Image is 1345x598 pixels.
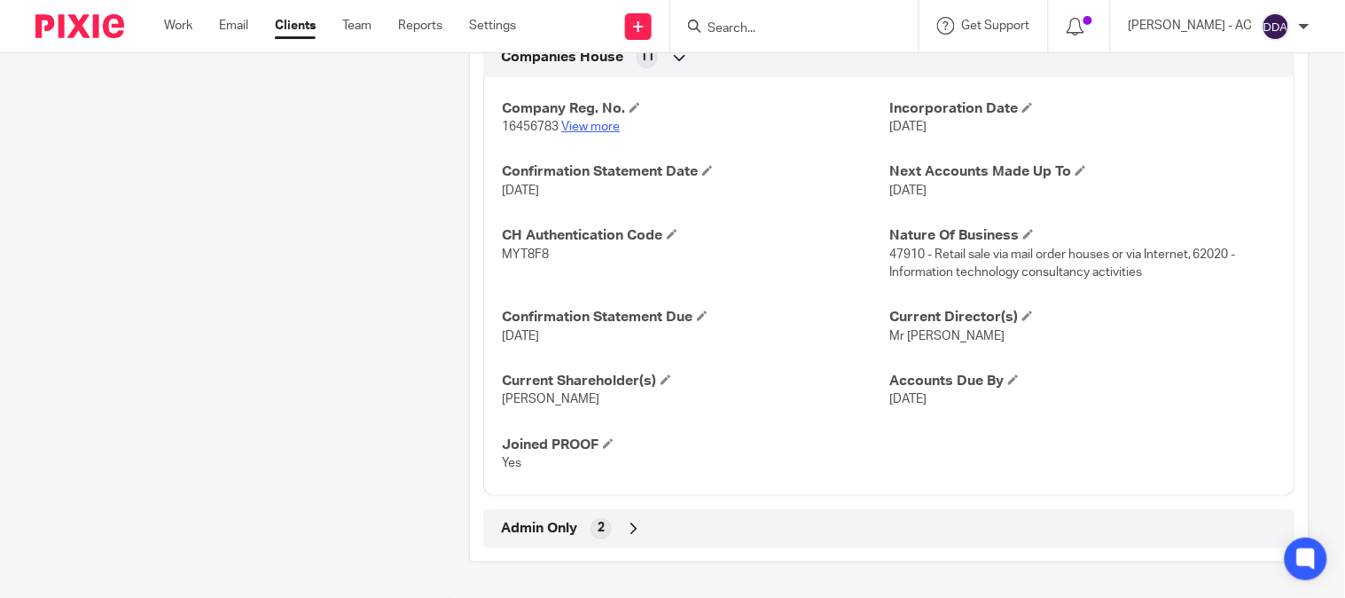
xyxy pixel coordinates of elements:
[502,308,889,327] h4: Confirmation Statement Due
[502,99,889,118] h4: Company Reg. No.
[275,17,316,35] a: Clients
[889,162,1277,181] h4: Next Accounts Made Up To
[1129,17,1253,35] p: [PERSON_NAME] - AC
[706,21,865,37] input: Search
[501,48,623,67] span: Companies House
[502,121,559,133] span: 16456783
[502,330,539,342] span: [DATE]
[889,185,927,197] span: [DATE]
[35,14,124,38] img: Pixie
[502,372,889,390] h4: Current Shareholder(s)
[1262,12,1290,41] img: svg%3E
[640,48,654,66] span: 11
[219,17,248,35] a: Email
[502,436,889,454] h4: Joined PROOF
[502,185,539,197] span: [DATE]
[502,248,549,261] span: MYT8F8
[502,457,521,469] span: Yes
[889,248,1236,279] span: 47910 - Retail sale via mail order houses or via Internet, 62020 - Information technology consult...
[342,17,371,35] a: Team
[889,330,1005,342] span: Mr [PERSON_NAME]
[598,519,605,537] span: 2
[502,393,599,405] span: [PERSON_NAME]
[164,17,192,35] a: Work
[398,17,442,35] a: Reports
[889,226,1277,245] h4: Nature Of Business
[962,20,1030,32] span: Get Support
[889,393,927,405] span: [DATE]
[889,372,1277,390] h4: Accounts Due By
[502,162,889,181] h4: Confirmation Statement Date
[501,519,577,538] span: Admin Only
[469,17,516,35] a: Settings
[889,308,1277,327] h4: Current Director(s)
[889,99,1277,118] h4: Incorporation Date
[561,121,620,133] a: View more
[502,226,889,245] h4: CH Authentication Code
[889,121,927,133] span: [DATE]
